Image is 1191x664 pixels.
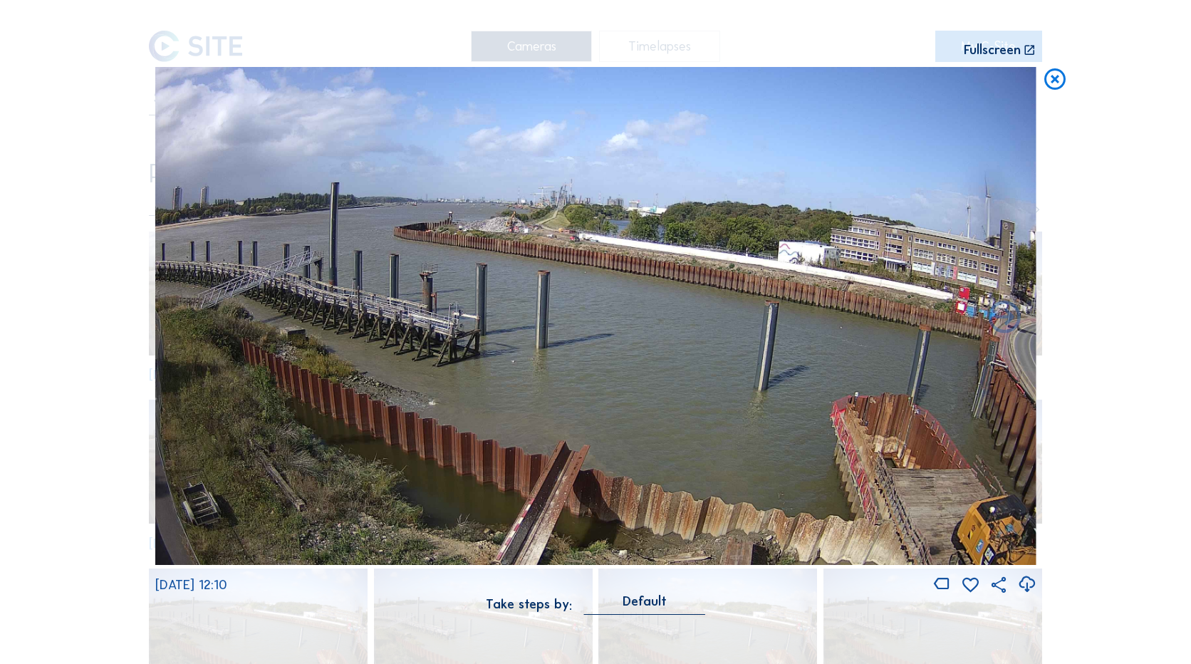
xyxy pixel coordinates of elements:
[623,595,667,608] div: Default
[584,595,706,614] div: Default
[964,43,1021,57] div: Fullscreen
[155,67,1036,565] img: Image
[486,598,572,611] div: Take steps by:
[985,299,1024,338] i: Back
[155,577,227,593] span: [DATE] 12:10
